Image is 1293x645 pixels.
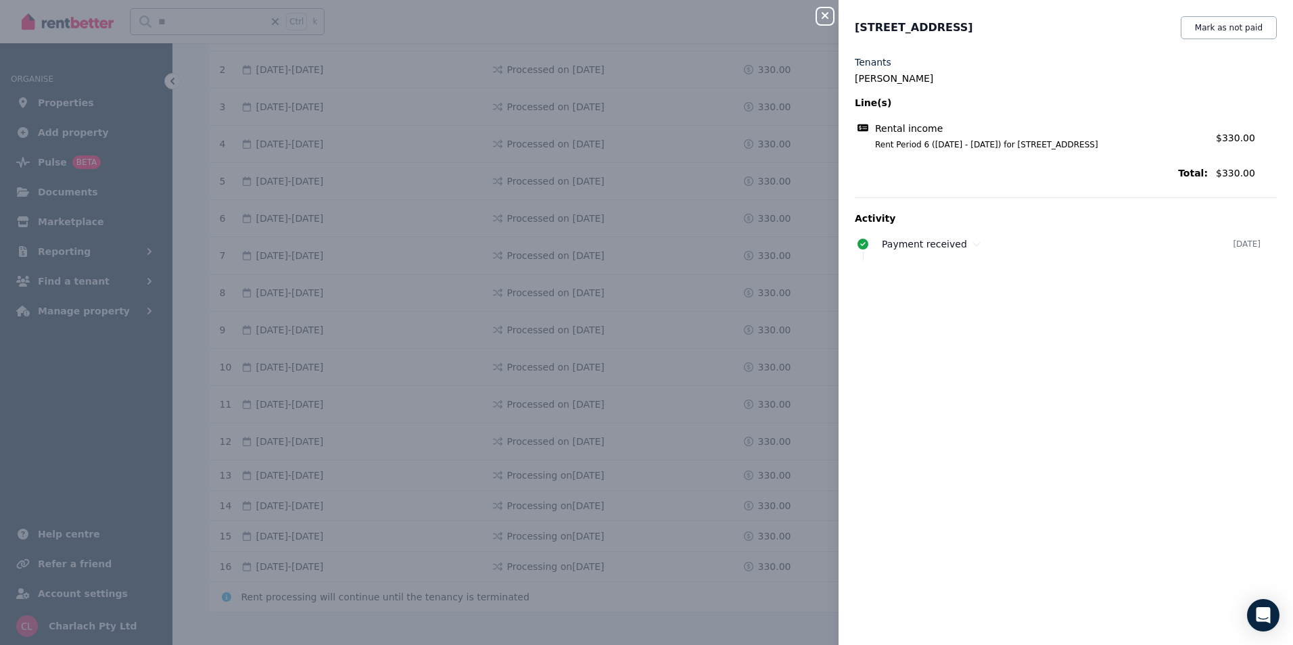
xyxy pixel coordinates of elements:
span: [STREET_ADDRESS] [855,20,973,36]
button: Mark as not paid [1181,16,1277,39]
div: Open Intercom Messenger [1247,599,1279,631]
label: Tenants [855,55,891,69]
span: Payment received [882,239,967,249]
p: Activity [855,212,1277,225]
span: Rental income [875,122,943,135]
span: $330.00 [1216,166,1277,180]
legend: [PERSON_NAME] [855,72,1277,85]
time: [DATE] [1233,239,1261,249]
span: Line(s) [855,96,1208,110]
span: Rent Period 6 ([DATE] - [DATE]) for [STREET_ADDRESS] [859,139,1208,150]
span: Total: [855,166,1208,180]
span: $330.00 [1216,133,1255,143]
